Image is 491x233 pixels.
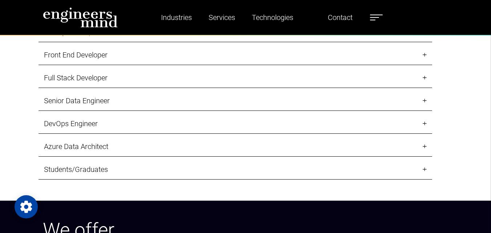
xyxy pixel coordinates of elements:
[39,137,432,157] a: Azure Data Architect
[39,45,432,65] a: Front End Developer
[39,68,432,88] a: Full Stack Developer
[43,7,118,28] img: logo
[206,9,238,26] a: Services
[39,114,432,134] a: DevOps Engineer
[249,9,296,26] a: Technologies
[39,91,432,111] a: Senior Data Engineer
[325,9,355,26] a: Contact
[39,160,432,180] a: Students/Graduates
[158,9,195,26] a: Industries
